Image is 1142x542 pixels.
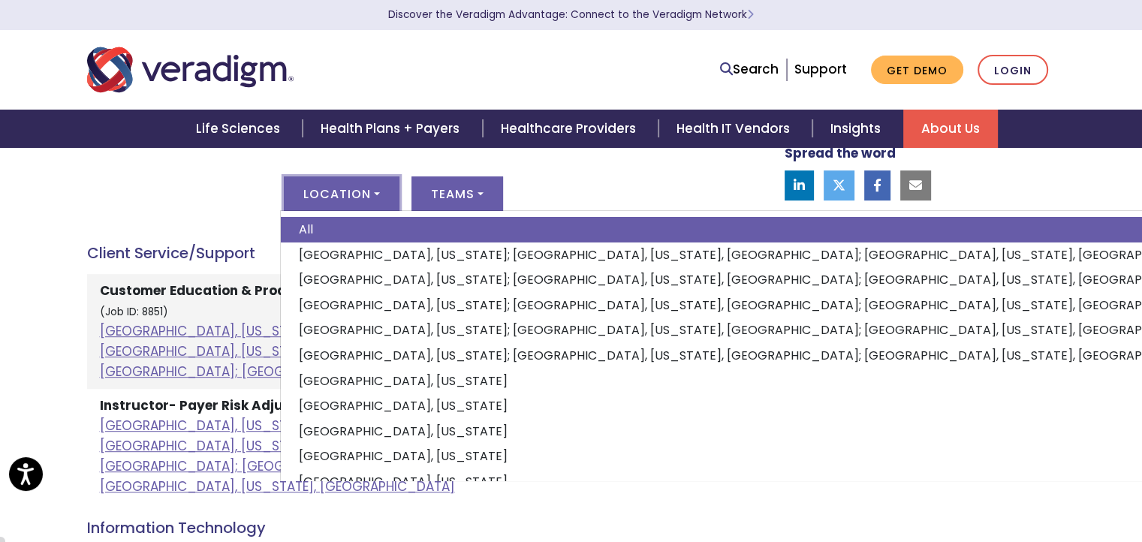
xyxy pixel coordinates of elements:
[87,519,701,537] h4: Information Technology
[785,144,896,162] strong: Spread the word
[284,176,399,211] button: Location
[100,396,395,414] strong: Instructor- Payer Risk Adjustment - Remote
[978,55,1048,86] a: Login
[720,59,779,80] a: Search
[100,305,168,319] small: (Job ID: 8851)
[903,110,998,148] a: About Us
[100,322,679,381] a: [GEOGRAPHIC_DATA], [US_STATE]; [GEOGRAPHIC_DATA], [US_STATE], [GEOGRAPHIC_DATA]; [GEOGRAPHIC_DATA...
[747,8,754,22] span: Learn More
[812,110,903,148] a: Insights
[871,56,963,85] a: Get Demo
[483,110,658,148] a: Healthcare Providers
[178,110,303,148] a: Life Sciences
[388,8,754,22] a: Discover the Veradigm Advantage: Connect to the Veradigm NetworkLearn More
[87,244,701,262] h4: Client Service/Support
[87,45,294,95] img: Veradigm logo
[411,176,503,211] button: Teams
[658,110,812,148] a: Health IT Vendors
[303,110,482,148] a: Health Plans + Payers
[794,60,847,78] a: Support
